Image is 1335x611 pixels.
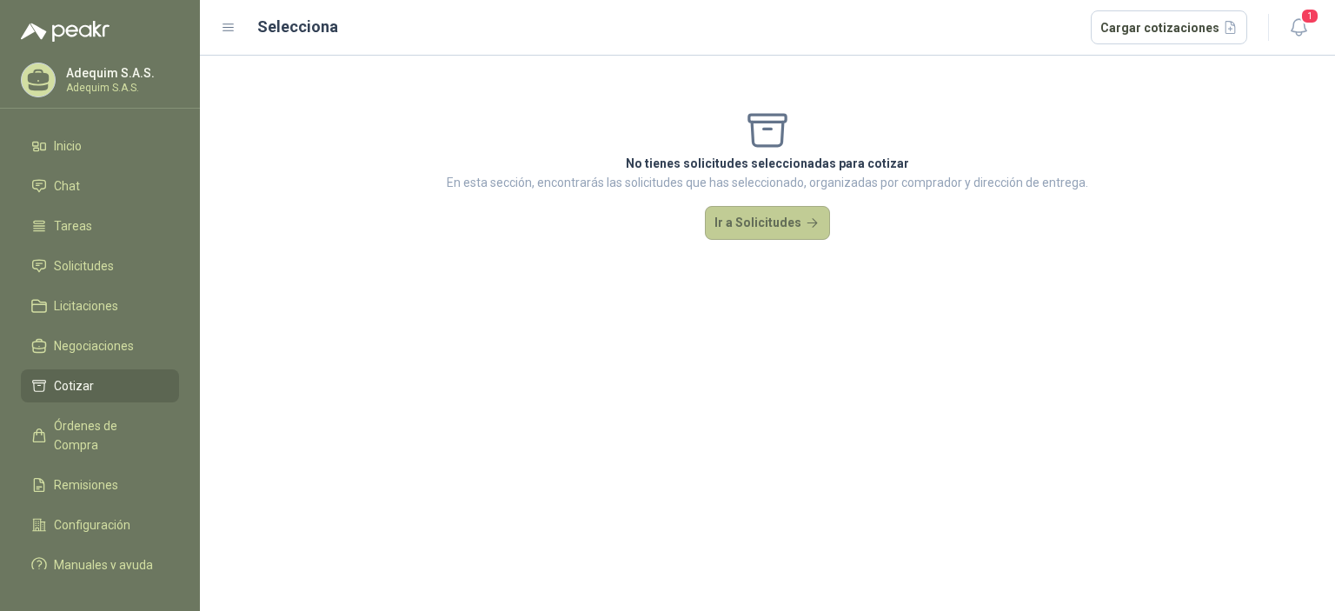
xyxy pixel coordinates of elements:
[21,329,179,362] a: Negociaciones
[21,249,179,282] a: Solicitudes
[54,475,118,495] span: Remisiones
[21,369,179,402] a: Cotizar
[21,209,179,242] a: Tareas
[66,67,175,79] p: Adequim S.A.S.
[21,548,179,581] a: Manuales y ayuda
[21,508,179,541] a: Configuración
[21,409,179,462] a: Órdenes de Compra
[54,376,94,395] span: Cotizar
[54,296,118,315] span: Licitaciones
[54,136,82,156] span: Inicio
[21,169,179,203] a: Chat
[1300,8,1319,24] span: 1
[54,256,114,276] span: Solicitudes
[54,216,92,236] span: Tareas
[54,336,134,355] span: Negociaciones
[21,21,110,42] img: Logo peakr
[447,173,1088,192] p: En esta sección, encontrarás las solicitudes que has seleccionado, organizadas por comprador y di...
[21,468,179,501] a: Remisiones
[54,515,130,535] span: Configuración
[257,15,338,39] h2: Selecciona
[54,176,80,196] span: Chat
[705,206,830,241] button: Ir a Solicitudes
[1091,10,1248,45] button: Cargar cotizaciones
[447,154,1088,173] p: No tienes solicitudes seleccionadas para cotizar
[54,416,163,455] span: Órdenes de Compra
[21,289,179,322] a: Licitaciones
[54,555,153,574] span: Manuales y ayuda
[66,83,175,93] p: Adequim S.A.S.
[1283,12,1314,43] button: 1
[21,130,179,163] a: Inicio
